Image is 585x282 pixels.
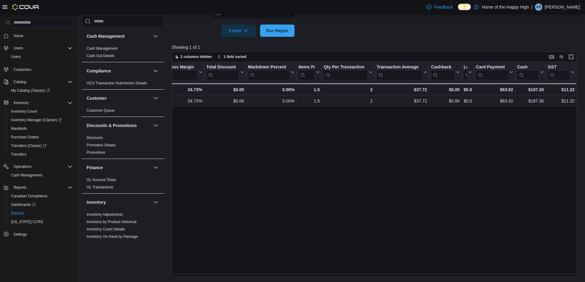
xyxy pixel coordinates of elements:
span: Dashboards [9,201,72,208]
button: Home [1,31,75,40]
h3: Inventory [87,199,106,205]
a: Settings [11,231,29,238]
span: Purchase Orders [11,135,39,140]
a: GL Account Totals [87,178,116,182]
span: Settings [11,230,72,238]
div: Customer [82,107,164,117]
span: Operations [11,163,72,170]
a: Customer Queue [87,108,115,113]
div: Card Payment [476,64,508,80]
div: Transaction Average [376,64,422,70]
a: Inventory Manager (Classic) [6,116,75,124]
button: Inventory [152,199,159,206]
span: Transfers (Classic) [11,143,46,148]
button: Gross Margin [166,64,202,80]
span: Transfers (Classic) [9,142,72,149]
button: Customers [1,65,75,74]
span: Settings [14,232,27,237]
nav: Complex example [4,29,72,255]
button: Cash Management [87,33,151,39]
button: Loyalty Redemptions [464,64,472,80]
div: $0.00 [206,86,244,93]
span: Export [225,25,252,37]
div: 0.00% [248,97,294,105]
a: Canadian Compliance [9,192,50,200]
span: Canadian Compliance [9,192,72,200]
button: Cash [517,64,544,80]
span: Operations [14,164,32,169]
button: Users [1,44,75,52]
button: Card Payment [476,64,513,80]
a: Inventory Manager (Classic) [9,116,64,124]
button: Customer [87,95,151,101]
a: My Catalog (Classic) [6,86,75,95]
a: GL Transactions [87,185,113,189]
span: Inventory Manager (Classic) [9,116,72,124]
button: Items Per Transaction [298,64,320,80]
div: $37.72 [376,86,427,93]
span: Manifests [11,126,27,131]
a: Inventory Count Details [87,227,125,231]
span: Cash Management [9,172,72,179]
a: OCS Transaction Submission Details [87,81,147,85]
div: 2 [324,97,372,105]
div: $187.30 [517,97,544,105]
div: 34.73% [166,97,202,105]
a: Inventory Adjustments [87,212,123,217]
span: Inventory Count [11,109,37,114]
a: Transfers (Classic) [9,142,49,149]
span: Transfers [9,151,72,158]
span: Washington CCRS [9,218,72,226]
button: Inventory [11,99,31,106]
div: $0.00 [464,97,472,105]
h3: Discounts & Promotions [87,122,137,129]
span: Inventory Count [9,108,72,115]
a: Feedback [424,1,455,13]
a: Transfers (Classic) [6,141,75,150]
div: Markdown Percent [248,64,290,70]
button: Canadian Compliance [6,192,75,200]
button: [US_STATE] CCRS [6,218,75,226]
span: Users [11,54,21,59]
button: Enter fullscreen [567,53,575,60]
button: Inventory [1,99,75,107]
button: Inventory [87,199,151,205]
a: Inventory On Hand by Package [87,234,138,239]
div: Qty Per Transaction [324,64,368,80]
div: $37.72 [376,97,427,105]
div: $63.92 [476,97,513,105]
span: Reports [11,211,24,216]
a: Cash Management [9,172,45,179]
span: Reports [11,184,72,191]
div: Cashback [431,64,454,70]
span: Inventory [14,100,29,105]
div: Cash Management [82,45,164,62]
div: $63.92 [476,86,513,93]
span: Customers [11,65,72,73]
div: Gross Margin [166,64,197,70]
button: Customer [152,95,159,102]
div: $0.00 [206,97,244,105]
div: 2 [324,86,372,93]
button: Finance [152,164,159,171]
div: Loyalty Redemptions [464,64,467,70]
h3: Compliance [87,68,111,74]
a: My Catalog (Classic) [9,87,52,94]
span: Discounts [87,135,103,140]
div: Alana Ratke [535,3,542,11]
span: Dashboards [11,202,36,207]
div: $11.32 [548,86,575,93]
button: Reports [6,209,75,218]
button: 2 columns hidden [172,53,214,60]
a: Cash Out Details [87,54,115,58]
a: Discounts [87,136,103,140]
span: Catalog [11,78,72,86]
div: Cashback [431,64,454,80]
span: 1 field sorted [224,54,247,59]
button: Manifests [6,124,75,133]
div: Markdown Percent [248,64,290,80]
